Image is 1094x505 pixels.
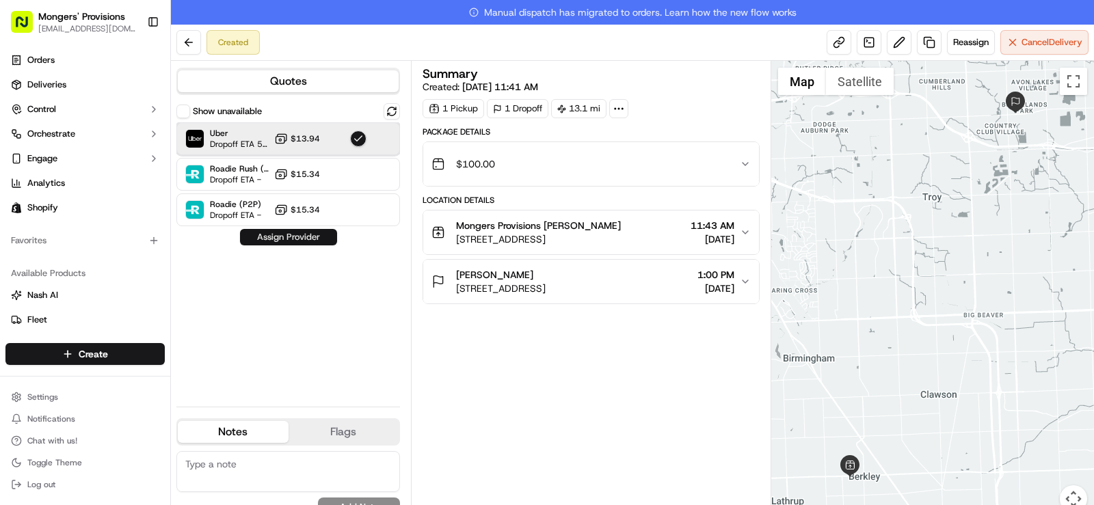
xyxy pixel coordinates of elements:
[148,212,153,223] span: •
[27,213,38,223] img: 1736555255976-a54dd68f-1ca7-489b-9aae-adbdc363a1c4
[5,431,165,450] button: Chat with us!
[5,49,165,71] a: Orders
[456,268,533,282] span: [PERSON_NAME]
[291,204,320,215] span: $15.34
[27,392,58,402] span: Settings
[210,210,261,221] span: Dropoff ETA -
[79,347,108,361] span: Create
[423,210,759,254] button: Mongers Provisions [PERSON_NAME][STREET_ADDRESS]11:43 AM[DATE]
[27,289,58,301] span: Nash AI
[27,479,55,490] span: Log out
[423,260,759,303] button: [PERSON_NAME][STREET_ADDRESS]1:00 PM[DATE]
[156,212,184,223] span: [DATE]
[947,30,995,55] button: Reassign
[5,5,142,38] button: Mongers' Provisions[EMAIL_ADDRESS][DOMAIN_NAME]
[27,128,75,140] span: Orchestrate
[456,219,621,232] span: Mongers Provisions [PERSON_NAME]
[14,236,36,258] img: Grace Nketiah
[210,174,269,185] span: Dropoff ETA -
[27,457,82,468] span: Toggle Theme
[487,99,548,118] div: 1 Dropoff
[129,305,219,319] span: API Documentation
[116,307,126,318] div: 💻
[5,343,165,365] button: Create
[423,80,538,94] span: Created:
[5,74,165,96] a: Deliveries
[5,387,165,407] button: Settings
[14,14,41,41] img: Nash
[114,249,118,260] span: •
[110,300,225,325] a: 💻API Documentation
[5,309,165,331] button: Fleet
[27,79,66,91] span: Deliveries
[27,152,57,165] span: Engage
[186,201,204,219] img: Roadie (P2P)
[1060,68,1087,95] button: Toggle fullscreen view
[456,282,546,295] span: [STREET_ADDRESS]
[27,103,56,115] span: Control
[423,142,759,186] button: $100.00
[210,139,269,150] span: Dropoff ETA 57 minutes
[423,126,760,137] div: Package Details
[14,199,36,226] img: Wisdom Oko
[8,300,110,325] a: 📗Knowledge Base
[423,68,478,80] h3: Summary
[5,453,165,472] button: Toggle Theme
[136,339,165,349] span: Pylon
[14,178,92,189] div: Past conversations
[462,81,538,93] span: [DATE] 11:41 AM
[456,232,621,246] span: [STREET_ADDRESS]
[232,135,249,151] button: Start new chat
[193,105,262,118] label: Show unavailable
[5,409,165,428] button: Notifications
[5,98,165,120] button: Control
[289,421,399,443] button: Flags
[697,268,734,282] span: 1:00 PM
[691,219,734,232] span: 11:43 AM
[423,99,484,118] div: 1 Pickup
[291,169,320,180] span: $15.34
[27,54,55,66] span: Orders
[953,36,989,49] span: Reassign
[1022,36,1082,49] span: Cancel Delivery
[178,421,289,443] button: Notes
[96,338,165,349] a: Powered byPylon
[5,123,165,145] button: Orchestrate
[11,202,22,213] img: Shopify logo
[274,203,320,217] button: $15.34
[38,10,125,23] button: Mongers' Provisions
[27,177,65,189] span: Analytics
[469,5,797,19] span: Manual dispatch has migrated to orders. Learn how the new flow works
[38,23,136,34] button: [EMAIL_ADDRESS][DOMAIN_NAME]
[210,199,261,210] span: Roadie (P2P)
[27,435,77,446] span: Chat with us!
[826,68,894,95] button: Show satellite imagery
[11,289,159,301] a: Nash AI
[62,144,188,155] div: We're available if you need us!
[27,249,38,260] img: 1736555255976-a54dd68f-1ca7-489b-9aae-adbdc363a1c4
[42,249,111,260] span: [PERSON_NAME]
[27,202,58,214] span: Shopify
[14,55,249,77] p: Welcome 👋
[274,167,320,181] button: $15.34
[210,128,269,139] span: Uber
[212,175,249,191] button: See all
[551,99,606,118] div: 13.1 mi
[697,282,734,295] span: [DATE]
[27,314,47,326] span: Fleet
[11,314,159,326] a: Fleet
[5,148,165,169] button: Engage
[5,197,165,219] a: Shopify
[27,413,75,424] span: Notifications
[14,307,25,318] div: 📗
[186,165,204,183] img: Roadie Rush (P2P)
[5,230,165,251] div: Favorites
[36,88,246,103] input: Got a question? Start typing here...
[5,475,165,494] button: Log out
[14,131,38,155] img: 1736555255976-a54dd68f-1ca7-489b-9aae-adbdc363a1c4
[121,249,149,260] span: [DATE]
[274,132,320,146] button: $13.94
[691,232,734,246] span: [DATE]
